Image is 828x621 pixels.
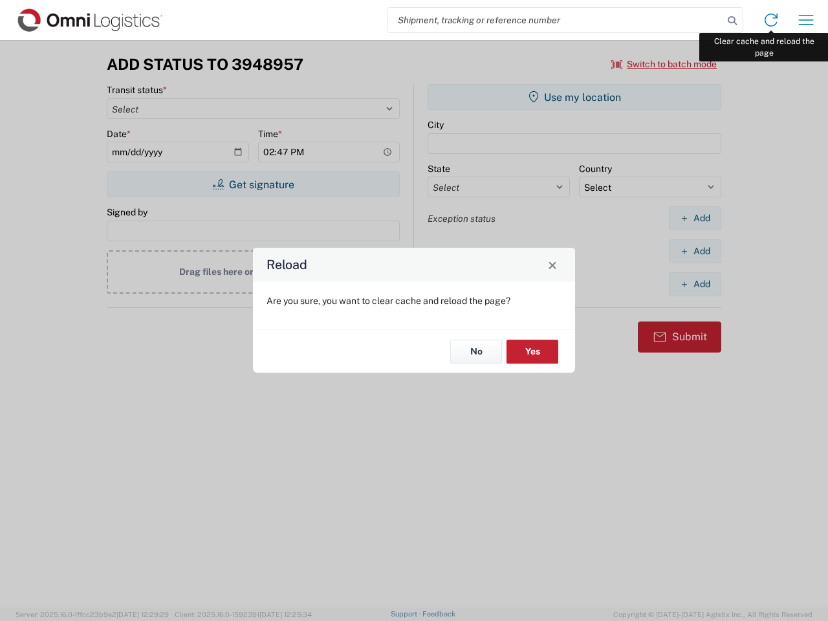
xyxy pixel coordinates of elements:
button: Close [543,256,561,274]
button: Yes [507,340,558,364]
p: Are you sure, you want to clear cache and reload the page? [267,295,561,307]
input: Shipment, tracking or reference number [388,8,723,32]
button: No [450,340,502,364]
h4: Reload [267,256,307,274]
